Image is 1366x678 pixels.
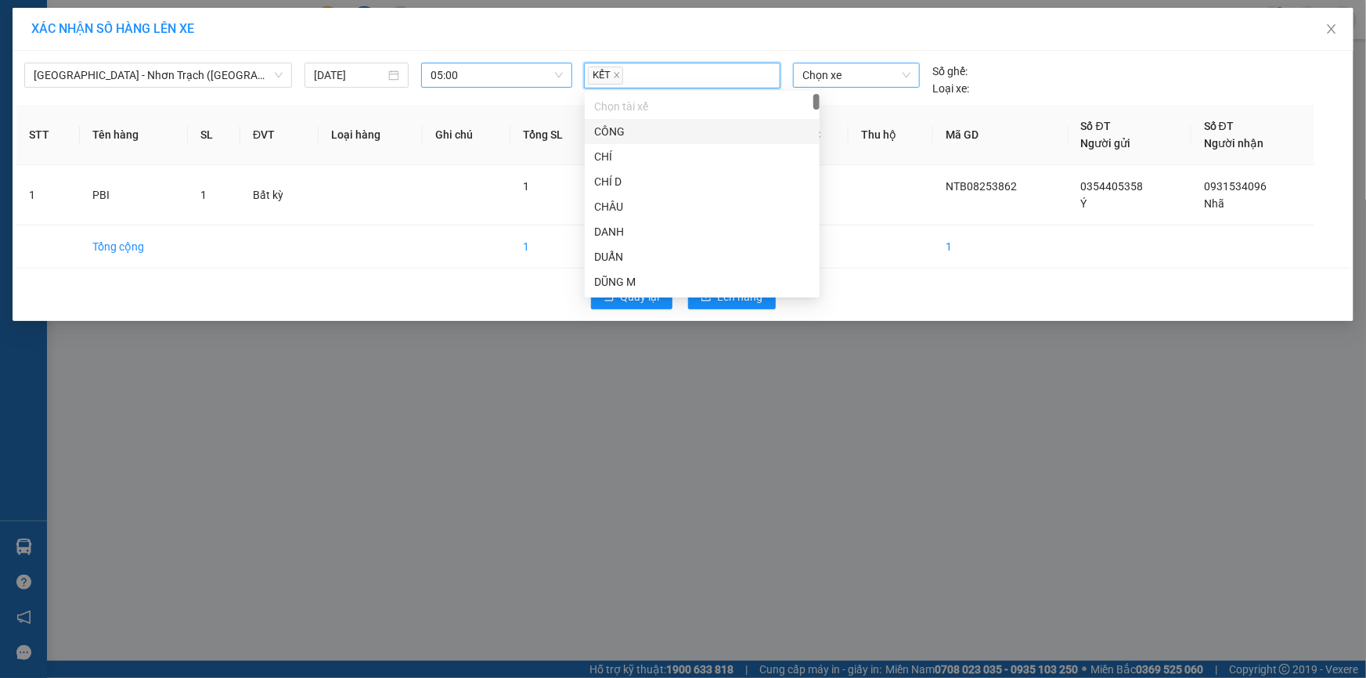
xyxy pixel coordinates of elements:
[594,148,810,165] div: CHÍ
[431,63,563,87] span: 05:00
[1081,180,1144,193] span: 0354405358
[594,248,810,265] div: DUẨN
[849,105,933,165] th: Thu hộ
[932,80,969,97] span: Loại xe:
[240,105,319,165] th: ĐVT
[585,169,820,194] div: CHÍ D
[585,269,820,294] div: DŨNG M
[1325,23,1338,35] span: close
[200,189,207,201] span: 1
[594,123,810,140] div: CÔNG
[933,225,1069,269] td: 1
[80,225,187,269] td: Tổng cộng
[31,21,194,36] span: XÁC NHẬN SỐ HÀNG LÊN XE
[946,180,1017,193] span: NTB08253862
[588,67,623,85] span: KẾT
[523,180,529,193] span: 1
[1081,197,1087,210] span: Ý
[1204,197,1224,210] span: Nhã
[1081,137,1131,150] span: Người gửi
[585,244,820,269] div: DUẨN
[585,219,820,244] div: DANH
[240,165,319,225] td: Bất kỳ
[314,67,385,84] input: 13/08/2025
[585,144,820,169] div: CHÍ
[16,165,80,225] td: 1
[1204,120,1234,132] span: Số ĐT
[585,94,820,119] div: Chọn tài xế
[423,105,510,165] th: Ghi chú
[80,105,187,165] th: Tên hàng
[1310,8,1353,52] button: Close
[585,194,820,219] div: CHÂU
[932,63,968,80] span: Số ghế:
[594,173,810,190] div: CHÍ D
[1204,180,1267,193] span: 0931534096
[1204,137,1263,150] span: Người nhận
[34,63,283,87] span: Sài Gòn - Nhơn Trạch (Hàng Hoá)
[594,98,810,115] div: Chọn tài xế
[585,119,820,144] div: CÔNG
[510,225,601,269] td: 1
[594,273,810,290] div: DŨNG M
[933,105,1069,165] th: Mã GD
[1081,120,1111,132] span: Số ĐT
[188,105,240,165] th: SL
[319,105,423,165] th: Loại hàng
[510,105,601,165] th: Tổng SL
[613,71,621,79] span: close
[594,198,810,215] div: CHÂU
[80,165,187,225] td: PBI
[16,105,80,165] th: STT
[802,63,910,87] span: Chọn xe
[794,105,849,165] th: CC
[594,223,810,240] div: DANH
